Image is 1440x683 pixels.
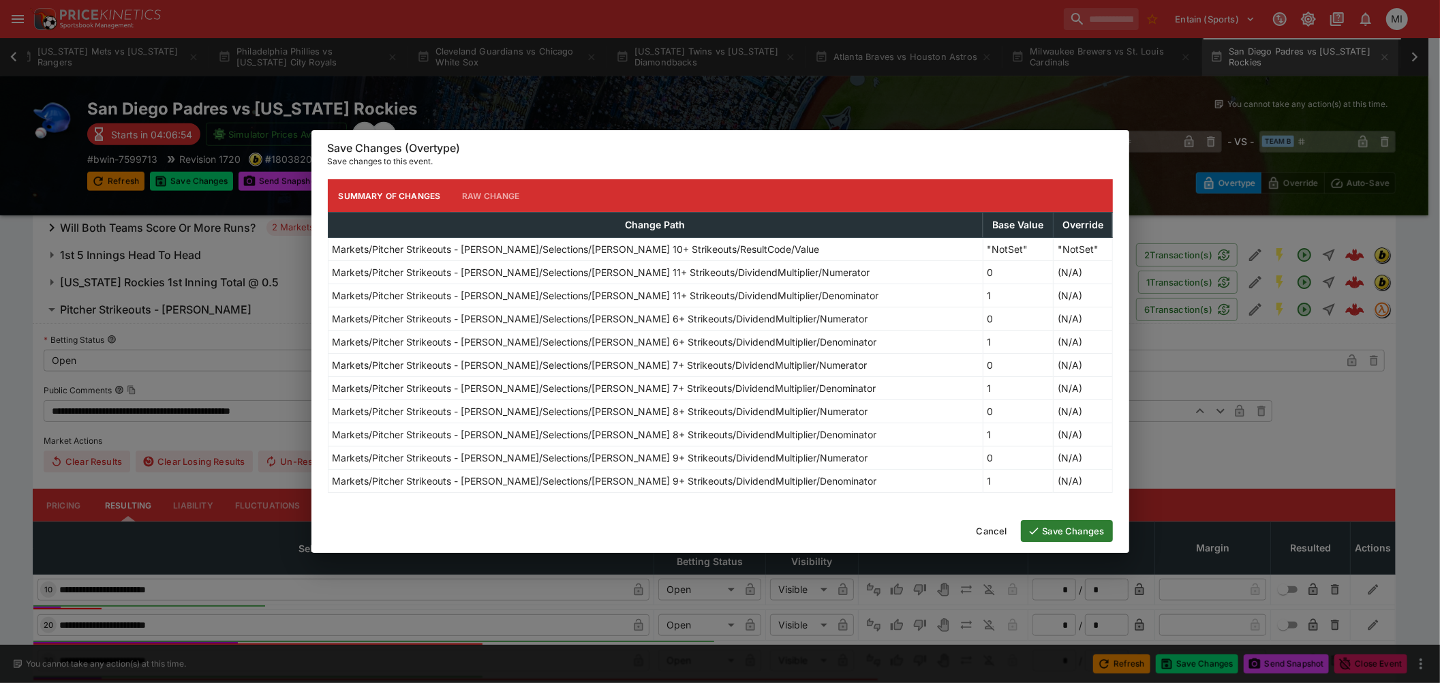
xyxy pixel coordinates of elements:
[1054,307,1112,331] td: (N/A)
[333,312,868,326] p: Markets/Pitcher Strikeouts - [PERSON_NAME]/Selections/[PERSON_NAME] 6+ Strikeouts/DividendMultipl...
[333,335,877,349] p: Markets/Pitcher Strikeouts - [PERSON_NAME]/Selections/[PERSON_NAME] 6+ Strikeouts/DividendMultipl...
[333,358,868,372] p: Markets/Pitcher Strikeouts - [PERSON_NAME]/Selections/[PERSON_NAME] 7+ Strikeouts/DividendMultipl...
[1054,331,1112,354] td: (N/A)
[1054,470,1112,493] td: (N/A)
[983,307,1054,331] td: 0
[983,261,1054,284] td: 0
[983,354,1054,377] td: 0
[983,470,1054,493] td: 1
[1054,377,1112,400] td: (N/A)
[983,400,1054,423] td: 0
[333,381,876,395] p: Markets/Pitcher Strikeouts - [PERSON_NAME]/Selections/[PERSON_NAME] 7+ Strikeouts/DividendMultipl...
[328,155,1113,168] p: Save changes to this event.
[968,520,1015,542] button: Cancel
[1054,261,1112,284] td: (N/A)
[333,404,868,419] p: Markets/Pitcher Strikeouts - [PERSON_NAME]/Selections/[PERSON_NAME] 8+ Strikeouts/DividendMultipl...
[328,213,983,238] th: Change Path
[333,427,877,442] p: Markets/Pitcher Strikeouts - [PERSON_NAME]/Selections/[PERSON_NAME] 8+ Strikeouts/DividendMultipl...
[983,238,1054,261] td: "NotSet"
[1054,400,1112,423] td: (N/A)
[328,179,452,212] button: Summary of Changes
[1054,354,1112,377] td: (N/A)
[1054,238,1112,261] td: "NotSet"
[983,423,1054,446] td: 1
[983,331,1054,354] td: 1
[1021,520,1113,542] button: Save Changes
[333,265,870,279] p: Markets/Pitcher Strikeouts - [PERSON_NAME]/Selections/[PERSON_NAME] 11+ Strikeouts/DividendMultip...
[1054,446,1112,470] td: (N/A)
[1054,213,1112,238] th: Override
[333,451,868,465] p: Markets/Pitcher Strikeouts - [PERSON_NAME]/Selections/[PERSON_NAME] 9+ Strikeouts/DividendMultipl...
[983,284,1054,307] td: 1
[333,288,879,303] p: Markets/Pitcher Strikeouts - [PERSON_NAME]/Selections/[PERSON_NAME] 11+ Strikeouts/DividendMultip...
[451,179,531,212] button: Raw Change
[1054,423,1112,446] td: (N/A)
[983,377,1054,400] td: 1
[1054,284,1112,307] td: (N/A)
[333,242,820,256] p: Markets/Pitcher Strikeouts - [PERSON_NAME]/Selections/[PERSON_NAME] 10+ Strikeouts/ResultCode/Value
[983,213,1054,238] th: Base Value
[328,141,1113,155] h6: Save Changes (Overtype)
[983,446,1054,470] td: 0
[333,474,877,488] p: Markets/Pitcher Strikeouts - [PERSON_NAME]/Selections/[PERSON_NAME] 9+ Strikeouts/DividendMultipl...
